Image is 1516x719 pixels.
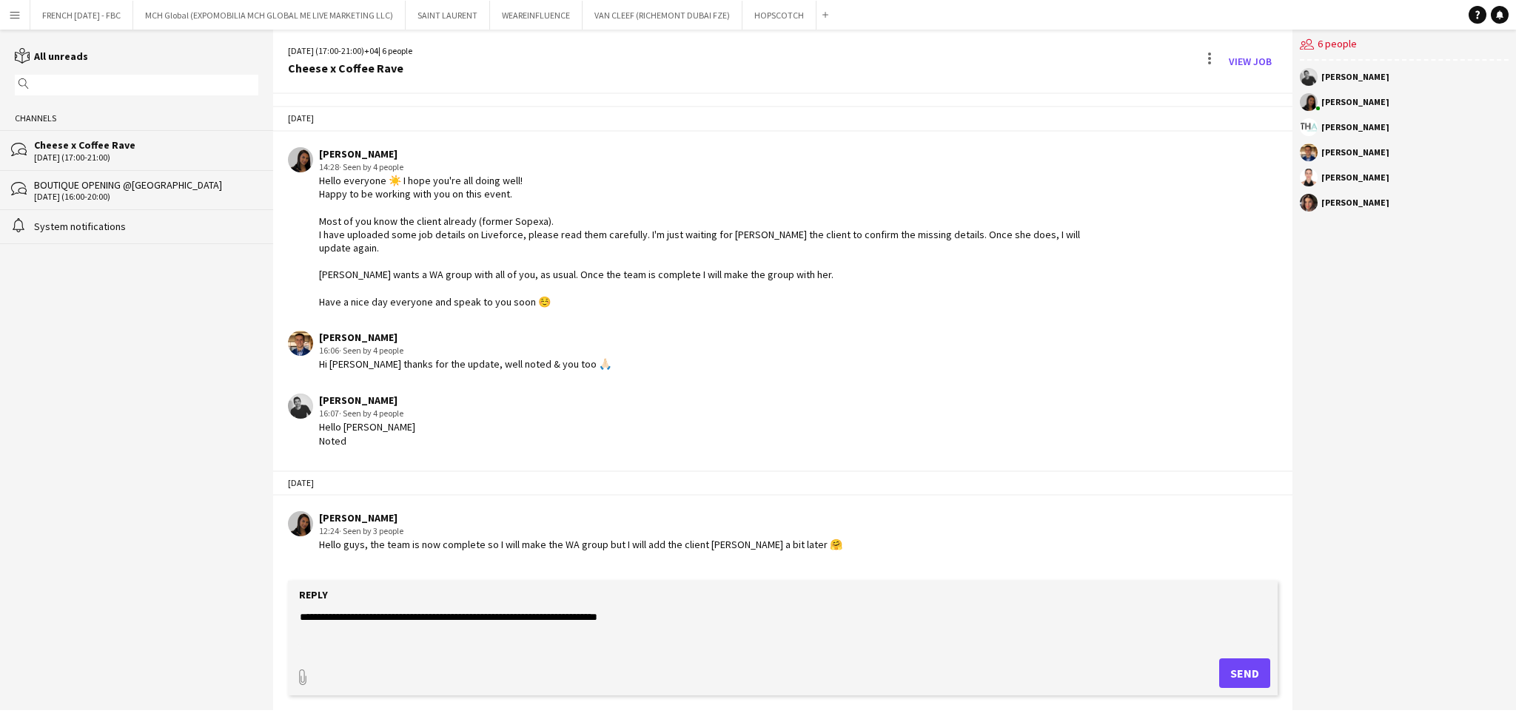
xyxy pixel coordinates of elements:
[1321,72,1389,81] div: [PERSON_NAME]
[1300,30,1509,61] div: 6 people
[583,1,742,30] button: VAN CLEEF (RICHEMONT DUBAI FZE)
[288,61,412,75] div: Cheese x Coffee Rave
[319,394,415,407] div: [PERSON_NAME]
[319,174,1104,308] div: Hello everyone ☀️ I hope you're all doing well! Happy to be working with you on this event. Most ...
[1321,198,1389,207] div: [PERSON_NAME]
[319,407,415,420] div: 16:07
[364,45,378,56] span: +04
[15,50,88,63] a: All unreads
[319,161,1104,174] div: 14:28
[319,147,1104,161] div: [PERSON_NAME]
[133,1,406,30] button: MCH Global (EXPOMOBILIA MCH GLOBAL ME LIVE MARKETING LLC)
[1321,173,1389,182] div: [PERSON_NAME]
[319,538,842,551] div: Hello guys, the team is now complete so I will make the WA group but I will add the client [PERSO...
[299,588,328,601] label: Reply
[319,511,842,524] div: [PERSON_NAME]
[339,161,403,172] span: · Seen by 4 people
[30,1,133,30] button: FRENCH [DATE] - FBC
[319,344,611,357] div: 16:06
[742,1,816,30] button: HOPSCOTCH
[34,220,258,233] div: System notifications
[339,525,403,536] span: · Seen by 3 people
[34,192,258,202] div: [DATE] (16:00-20:00)
[273,470,1292,496] div: [DATE]
[339,408,403,419] span: · Seen by 4 people
[34,138,258,152] div: Cheese x Coffee Rave
[319,524,842,538] div: 12:24
[273,106,1292,131] div: [DATE]
[319,357,611,371] div: Hi [PERSON_NAME] thanks for the update, well noted & you too 🙏🏻
[406,1,490,30] button: SAINT LAURENT
[319,331,611,344] div: [PERSON_NAME]
[34,178,258,192] div: BOUTIQUE OPENING @[GEOGRAPHIC_DATA]
[1321,98,1389,107] div: [PERSON_NAME]
[1321,123,1389,132] div: [PERSON_NAME]
[319,420,415,447] div: Hello [PERSON_NAME] Noted
[34,152,258,163] div: [DATE] (17:00-21:00)
[490,1,583,30] button: WEAREINFLUENCE
[1219,658,1270,688] button: Send
[339,345,403,356] span: · Seen by 4 people
[288,44,412,58] div: [DATE] (17:00-21:00) | 6 people
[1223,50,1278,73] a: View Job
[1321,148,1389,157] div: [PERSON_NAME]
